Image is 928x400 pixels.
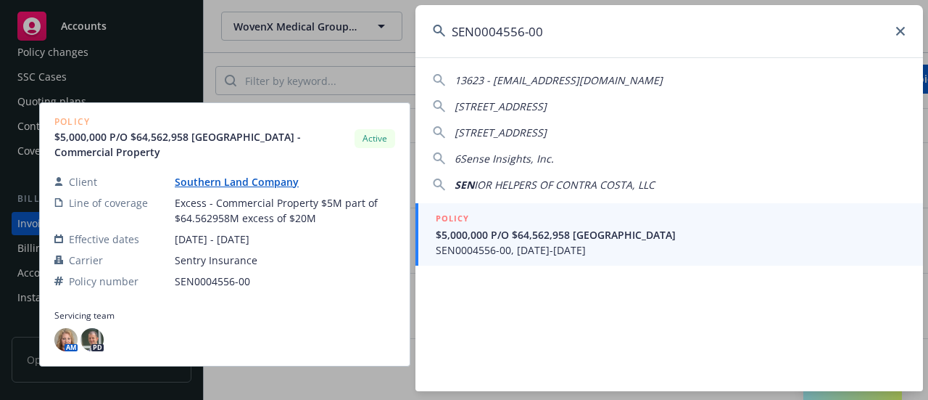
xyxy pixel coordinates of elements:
[455,126,547,139] span: [STREET_ADDRESS]
[436,227,906,242] span: $5,000,000 P/O $64,562,958 [GEOGRAPHIC_DATA]
[455,152,554,166] span: 6Sense Insights, Inc.
[455,73,663,87] span: 13623 - [EMAIL_ADDRESS][DOMAIN_NAME]
[436,211,469,226] h5: POLICY
[455,178,474,192] span: SEN
[415,203,923,266] a: POLICY$5,000,000 P/O $64,562,958 [GEOGRAPHIC_DATA]SEN0004556-00, [DATE]-[DATE]
[436,242,906,258] span: SEN0004556-00, [DATE]-[DATE]
[474,178,655,192] span: IOR HELPERS OF CONTRA COSTA, LLC
[415,5,923,57] input: Search...
[455,99,547,113] span: [STREET_ADDRESS]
